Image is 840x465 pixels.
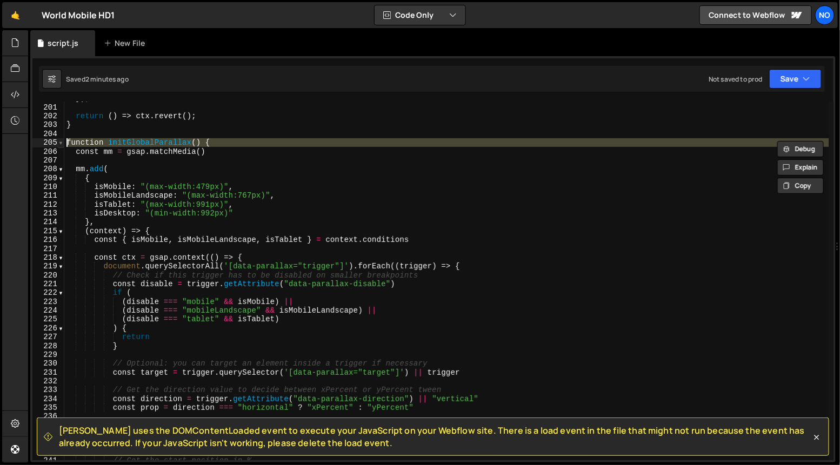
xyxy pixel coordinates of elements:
button: Debug [777,141,824,157]
div: 239 [32,439,64,448]
div: 234 [32,395,64,403]
a: No [815,5,835,25]
button: Copy [777,178,824,194]
div: 219 [32,262,64,271]
div: 213 [32,209,64,218]
div: 226 [32,324,64,333]
div: 238 [32,430,64,439]
div: 217 [32,245,64,253]
div: 224 [32,306,64,315]
div: World Mobile HD1 [42,9,115,22]
div: 202 [32,112,64,120]
div: 225 [32,315,64,324]
div: 235 [32,403,64,412]
div: 209 [32,174,64,183]
div: 233 [32,386,64,394]
div: 205 [32,138,64,147]
div: 216 [32,235,64,244]
div: script.js [48,38,78,49]
div: 211 [32,191,64,200]
div: 236 [32,412,64,421]
div: 218 [32,253,64,262]
div: 223 [32,298,64,306]
div: 228 [32,342,64,351]
span: [PERSON_NAME] uses the DOMContentLoaded event to execute your JavaScript on your Webflow site. Th... [59,424,811,449]
div: 210 [32,183,64,191]
button: Explain [777,159,824,176]
div: Not saved to prod [709,75,763,84]
a: 🤙 [2,2,29,28]
div: 230 [32,359,64,368]
div: 221 [32,280,64,288]
div: 215 [32,227,64,235]
div: 208 [32,165,64,173]
div: 212 [32,200,64,209]
button: Code Only [375,5,465,25]
div: 220 [32,271,64,280]
div: 231 [32,368,64,377]
div: 203 [32,120,64,129]
div: 204 [32,130,64,138]
div: 201 [32,103,64,112]
div: 2 minutes ago [85,75,129,84]
div: 206 [32,147,64,156]
div: 207 [32,156,64,165]
div: New File [104,38,149,49]
div: 232 [32,377,64,386]
div: 240 [32,448,64,456]
a: Connect to Webflow [699,5,812,25]
div: Saved [66,75,129,84]
div: 222 [32,288,64,297]
div: 241 [32,456,64,465]
div: 214 [32,218,64,226]
div: 237 [32,421,64,430]
div: 227 [32,333,64,341]
div: 229 [32,351,64,359]
button: Save [769,69,822,89]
